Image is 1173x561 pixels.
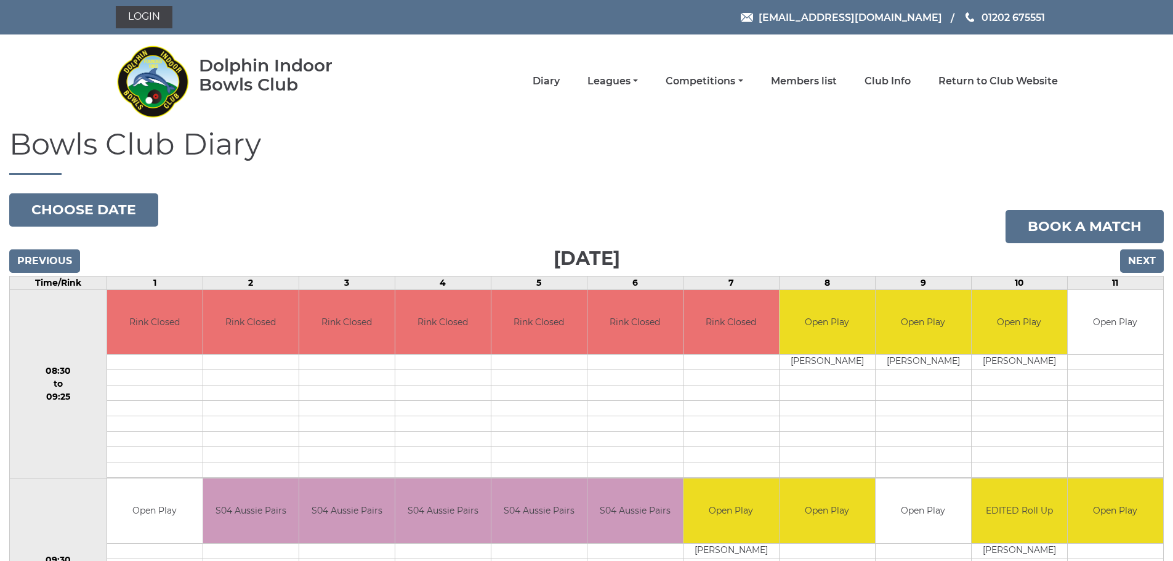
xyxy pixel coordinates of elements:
[876,290,971,355] td: Open Play
[533,75,560,88] a: Diary
[971,276,1067,289] td: 10
[203,290,299,355] td: Rink Closed
[395,290,491,355] td: Rink Closed
[395,478,491,543] td: S04 Aussie Pairs
[1068,290,1163,355] td: Open Play
[10,276,107,289] td: Time/Rink
[9,128,1164,175] h1: Bowls Club Diary
[587,478,683,543] td: S04 Aussie Pairs
[982,11,1045,23] span: 01202 675551
[779,276,875,289] td: 8
[10,289,107,478] td: 08:30 to 09:25
[9,249,80,273] input: Previous
[741,10,942,25] a: Email [EMAIL_ADDRESS][DOMAIN_NAME]
[299,276,395,289] td: 3
[1120,249,1164,273] input: Next
[876,478,971,543] td: Open Play
[1068,478,1163,543] td: Open Play
[759,11,942,23] span: [EMAIL_ADDRESS][DOMAIN_NAME]
[491,478,587,543] td: S04 Aussie Pairs
[876,355,971,370] td: [PERSON_NAME]
[9,193,158,227] button: Choose date
[116,38,190,124] img: Dolphin Indoor Bowls Club
[587,75,638,88] a: Leagues
[587,290,683,355] td: Rink Closed
[964,10,1045,25] a: Phone us 01202 675551
[780,478,875,543] td: Open Play
[491,290,587,355] td: Rink Closed
[299,290,395,355] td: Rink Closed
[865,75,911,88] a: Club Info
[972,543,1067,559] td: [PERSON_NAME]
[666,75,743,88] a: Competitions
[203,478,299,543] td: S04 Aussie Pairs
[107,276,203,289] td: 1
[587,276,683,289] td: 6
[299,478,395,543] td: S04 Aussie Pairs
[1006,210,1164,243] a: Book a match
[972,478,1067,543] td: EDITED Roll Up
[203,276,299,289] td: 2
[972,355,1067,370] td: [PERSON_NAME]
[780,290,875,355] td: Open Play
[771,75,837,88] a: Members list
[395,276,491,289] td: 4
[741,13,753,22] img: Email
[875,276,971,289] td: 9
[1067,276,1163,289] td: 11
[683,290,779,355] td: Rink Closed
[116,6,172,28] a: Login
[683,478,779,543] td: Open Play
[965,12,974,22] img: Phone us
[938,75,1058,88] a: Return to Club Website
[199,56,372,94] div: Dolphin Indoor Bowls Club
[107,290,203,355] td: Rink Closed
[491,276,587,289] td: 5
[780,355,875,370] td: [PERSON_NAME]
[683,276,779,289] td: 7
[683,543,779,559] td: [PERSON_NAME]
[107,478,203,543] td: Open Play
[972,290,1067,355] td: Open Play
